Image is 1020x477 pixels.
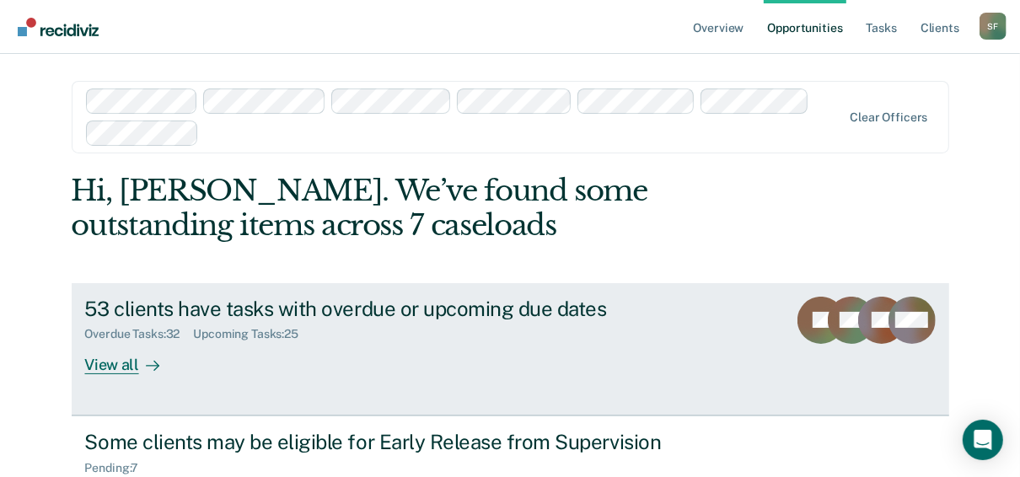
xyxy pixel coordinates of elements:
[193,327,312,341] div: Upcoming Tasks : 25
[85,327,194,341] div: Overdue Tasks : 32
[980,13,1007,40] button: Profile dropdown button
[18,18,99,36] img: Recidiviz
[963,420,1003,460] div: Open Intercom Messenger
[85,297,677,321] div: 53 clients have tasks with overdue or upcoming due dates
[850,110,927,125] div: Clear officers
[72,283,949,415] a: 53 clients have tasks with overdue or upcoming due datesOverdue Tasks:32Upcoming Tasks:25View all
[72,174,774,243] div: Hi, [PERSON_NAME]. We’ve found some outstanding items across 7 caseloads
[980,13,1007,40] div: S F
[85,430,677,454] div: Some clients may be eligible for Early Release from Supervision
[85,461,153,475] div: Pending : 7
[85,341,180,374] div: View all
